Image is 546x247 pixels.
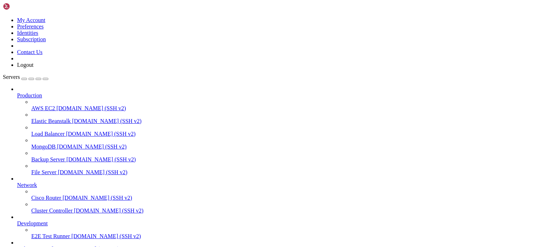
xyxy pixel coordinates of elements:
span: [DOMAIN_NAME] (SSH v2) [66,156,136,162]
a: Elastic Beanstalk [DOMAIN_NAME] (SSH v2) [31,118,543,124]
li: Load Balancer [DOMAIN_NAME] (SSH v2) [31,124,543,137]
span: [DOMAIN_NAME] (SSH v2) [72,118,142,124]
span: MongoDB [31,144,55,150]
span: [DOMAIN_NAME] (SSH v2) [74,208,144,214]
li: Elastic Beanstalk [DOMAIN_NAME] (SSH v2) [31,112,543,124]
li: Production [17,86,543,176]
a: Identities [17,30,38,36]
a: Logout [17,62,33,68]
span: AWS EC2 [31,105,55,111]
span: [DOMAIN_NAME] (SSH v2) [63,195,132,201]
li: Development [17,214,543,240]
a: Load Balancer [DOMAIN_NAME] (SSH v2) [31,131,543,137]
a: File Server [DOMAIN_NAME] (SSH v2) [31,169,543,176]
span: Cluster Controller [31,208,73,214]
li: File Server [DOMAIN_NAME] (SSH v2) [31,163,543,176]
span: [DOMAIN_NAME] (SSH v2) [71,233,141,239]
span: Cisco Router [31,195,61,201]
span: [DOMAIN_NAME] (SSH v2) [57,144,127,150]
span: Servers [3,74,20,80]
img: Shellngn [3,3,44,10]
a: Cluster Controller [DOMAIN_NAME] (SSH v2) [31,208,543,214]
li: Cisco Router [DOMAIN_NAME] (SSH v2) [31,188,543,201]
li: E2E Test Runner [DOMAIN_NAME] (SSH v2) [31,227,543,240]
a: Development [17,220,543,227]
span: Backup Server [31,156,65,162]
a: MongoDB [DOMAIN_NAME] (SSH v2) [31,144,543,150]
a: Backup Server [DOMAIN_NAME] (SSH v2) [31,156,543,163]
span: File Server [31,169,57,175]
a: E2E Test Runner [DOMAIN_NAME] (SSH v2) [31,233,543,240]
a: Contact Us [17,49,43,55]
a: Network [17,182,543,188]
span: [DOMAIN_NAME] (SSH v2) [57,105,126,111]
span: E2E Test Runner [31,233,70,239]
a: Production [17,92,543,99]
a: Cisco Router [DOMAIN_NAME] (SSH v2) [31,195,543,201]
li: MongoDB [DOMAIN_NAME] (SSH v2) [31,137,543,150]
li: AWS EC2 [DOMAIN_NAME] (SSH v2) [31,99,543,112]
span: [DOMAIN_NAME] (SSH v2) [58,169,128,175]
span: Production [17,92,42,98]
a: Preferences [17,23,44,29]
a: Subscription [17,36,46,42]
a: My Account [17,17,45,23]
span: Network [17,182,37,188]
span: Development [17,220,48,226]
li: Network [17,176,543,214]
span: Load Balancer [31,131,65,137]
li: Cluster Controller [DOMAIN_NAME] (SSH v2) [31,201,543,214]
span: Elastic Beanstalk [31,118,71,124]
a: AWS EC2 [DOMAIN_NAME] (SSH v2) [31,105,543,112]
span: [DOMAIN_NAME] (SSH v2) [66,131,136,137]
a: Servers [3,74,48,80]
li: Backup Server [DOMAIN_NAME] (SSH v2) [31,150,543,163]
